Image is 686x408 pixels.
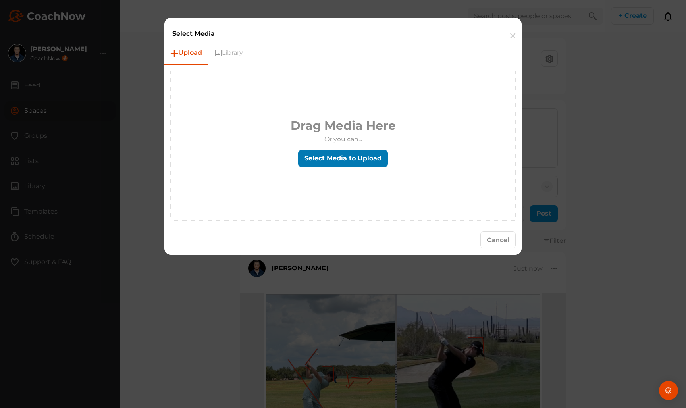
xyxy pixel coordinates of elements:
div: Open Intercom Messenger [659,381,678,400]
a: Library [208,42,249,64]
label: Select Media to Upload [298,150,388,167]
h1: Drag Media Here [291,117,396,135]
p: Or you can... [291,135,396,144]
div: Select Media [164,18,522,42]
button: Cancel [480,231,516,248]
a: Upload [164,42,208,64]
